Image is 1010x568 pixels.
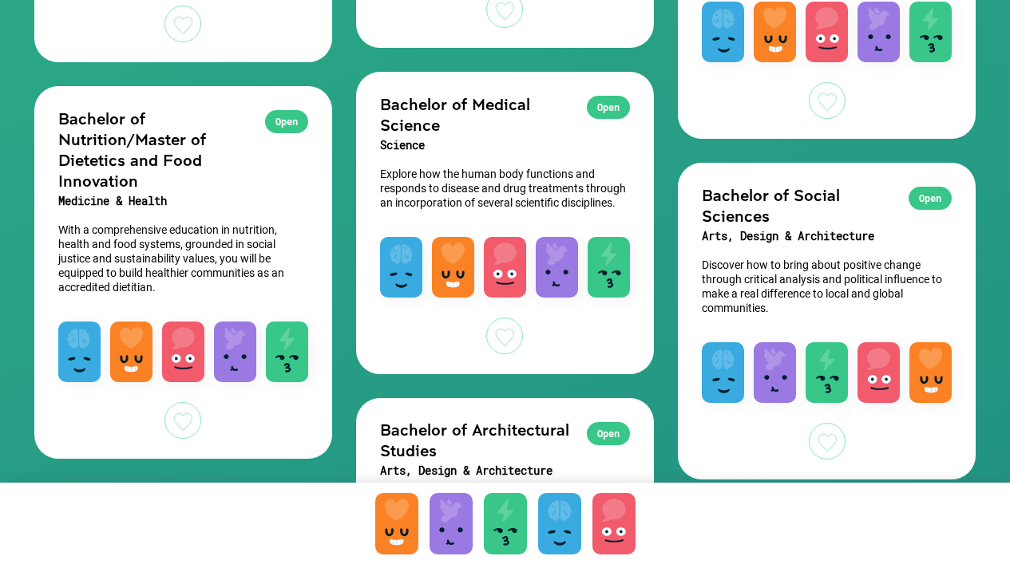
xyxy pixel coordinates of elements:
[58,191,308,211] h3: Medicine & Health
[34,86,332,459] a: OpenBachelor of Nutrition/Master of Dietetics and Food InnovationMedicine & HealthWith a comprehe...
[702,226,952,247] h3: Arts, Design & Architecture
[380,460,630,481] h3: Arts, Design & Architecture
[356,72,654,374] a: OpenBachelor of Medical ScienceScienceExplore how the human body functions and responds to diseas...
[587,422,630,445] div: Open
[58,108,308,191] h2: Bachelor of Nutrition/Master of Dietetics and Food Innovation
[265,110,308,133] div: Open
[909,187,952,210] div: Open
[380,135,630,156] h3: Science
[702,184,952,226] h2: Bachelor of Social Sciences
[702,258,952,315] p: Discover how to bring about positive change through critical analysis and political influence to ...
[58,223,308,294] p: With a comprehensive education in nutrition, health and food systems, grounded in social justice ...
[587,96,630,119] div: Open
[678,163,976,479] a: OpenBachelor of Social SciencesArts, Design & ArchitectureDiscover how to bring about positive ch...
[380,419,630,460] h2: Bachelor of Architectural Studies
[380,167,630,210] p: Explore how the human body functions and responds to disease and drug treatments through an incor...
[380,93,630,135] h2: Bachelor of Medical Science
